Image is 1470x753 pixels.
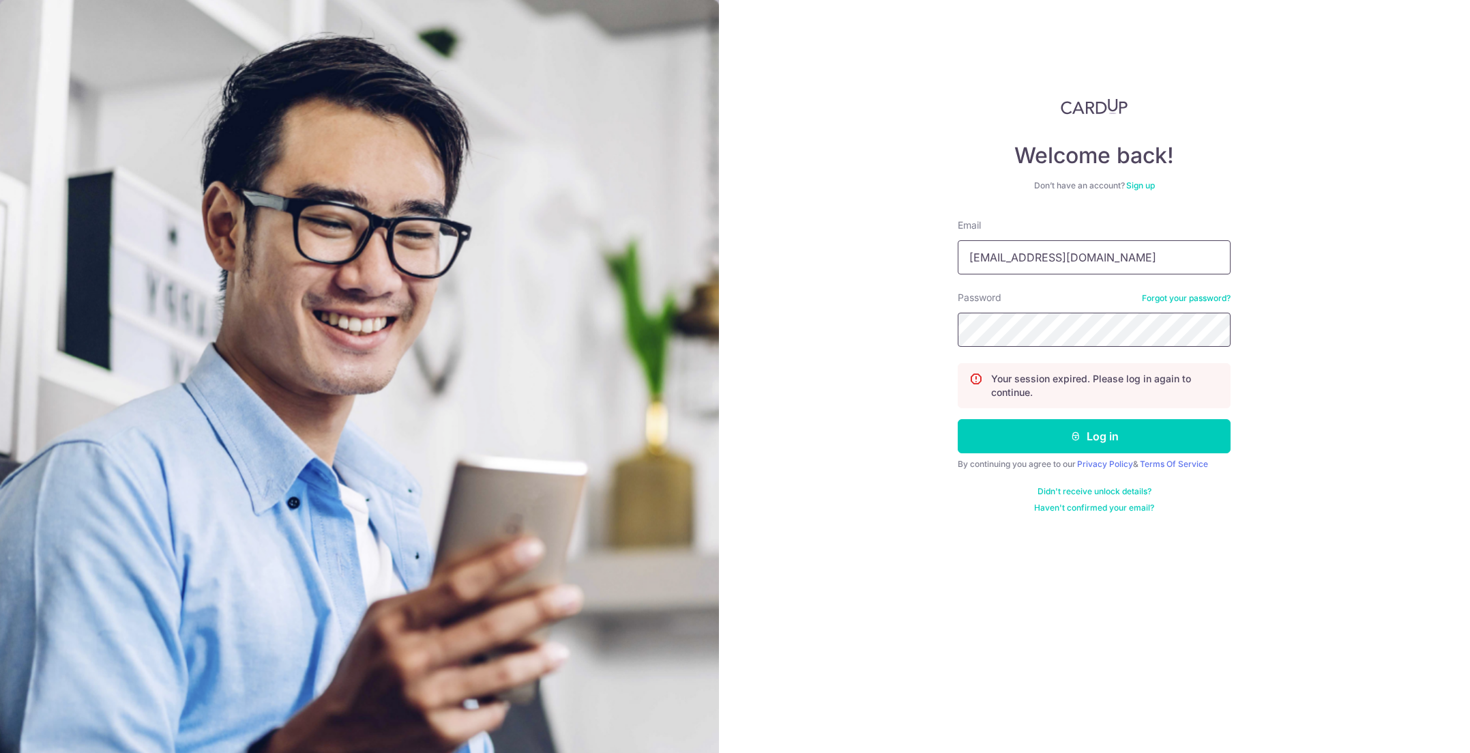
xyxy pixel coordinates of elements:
a: Forgot your password? [1142,293,1231,304]
a: Haven't confirmed your email? [1034,502,1154,513]
h4: Welcome back! [958,142,1231,169]
div: By continuing you agree to our & [958,459,1231,470]
input: Enter your Email [958,240,1231,274]
a: Privacy Policy [1077,459,1133,469]
img: CardUp Logo [1061,98,1128,115]
button: Log in [958,419,1231,453]
label: Password [958,291,1001,304]
div: Don’t have an account? [958,180,1231,191]
a: Didn't receive unlock details? [1038,486,1151,497]
a: Sign up [1126,180,1155,190]
a: Terms Of Service [1140,459,1208,469]
label: Email [958,218,981,232]
p: Your session expired. Please log in again to continue. [991,372,1219,399]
